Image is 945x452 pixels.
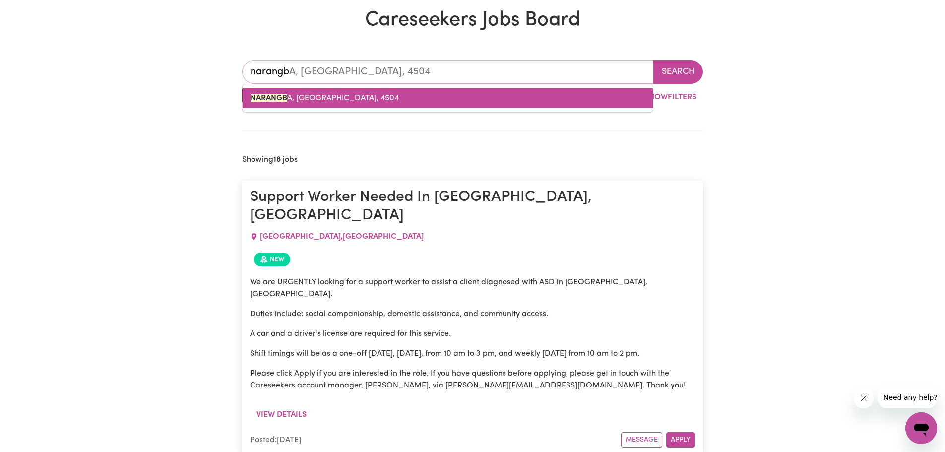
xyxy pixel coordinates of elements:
[250,434,621,446] div: Posted: [DATE]
[251,94,399,102] span: A, [GEOGRAPHIC_DATA], 4504
[644,93,668,101] span: Show
[242,60,654,84] input: Enter a suburb or postcode
[250,405,313,424] button: View details
[250,189,695,225] h1: Support Worker Needed In [GEOGRAPHIC_DATA], [GEOGRAPHIC_DATA]
[273,156,281,164] b: 18
[626,88,703,107] button: ShowFilters
[905,412,937,444] iframe: Button to launch messaging window
[250,308,695,320] p: Duties include: social companionship, domestic assistance, and community access.
[854,388,874,408] iframe: Close message
[242,155,298,165] h2: Showing jobs
[251,94,287,102] mark: NARANGB
[250,276,695,300] p: We are URGENTLY looking for a support worker to assist a client diagnosed with ASD in [GEOGRAPHIC...
[250,328,695,340] p: A car and a driver's license are required for this service.
[653,60,703,84] button: Search
[250,368,695,391] p: Please click Apply if you are interested in the role. If you have questions before applying, plea...
[260,233,424,241] span: [GEOGRAPHIC_DATA] , [GEOGRAPHIC_DATA]
[621,432,662,448] button: Message
[242,84,653,113] div: menu-options
[250,348,695,360] p: Shift timings will be as a one-off [DATE], [DATE], from 10 am to 3 pm, and weekly [DATE] from 10 ...
[254,253,290,266] span: Job posted within the last 30 days
[6,7,60,15] span: Need any help?
[878,387,937,408] iframe: Message from company
[666,432,695,448] button: Apply for this job
[243,88,653,108] a: NARANGBA, Queensland, 4504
